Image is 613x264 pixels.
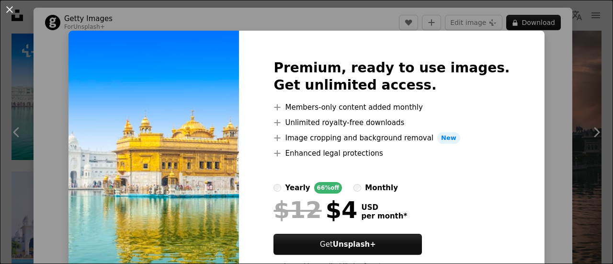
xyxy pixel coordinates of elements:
div: 66% off [314,182,342,194]
strong: Unsplash+ [333,240,376,249]
li: Members-only content added monthly [273,102,510,113]
li: Image cropping and background removal [273,132,510,144]
li: Unlimited royalty-free downloads [273,117,510,128]
span: New [437,132,460,144]
span: USD [361,203,407,212]
span: $12 [273,197,321,222]
div: $4 [273,197,357,222]
h2: Premium, ready to use images. Get unlimited access. [273,59,510,94]
button: GetUnsplash+ [273,234,422,255]
input: monthly [353,184,361,192]
li: Enhanced legal protections [273,148,510,159]
input: yearly66%off [273,184,281,192]
div: monthly [365,182,398,194]
div: yearly [285,182,310,194]
span: per month * [361,212,407,220]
